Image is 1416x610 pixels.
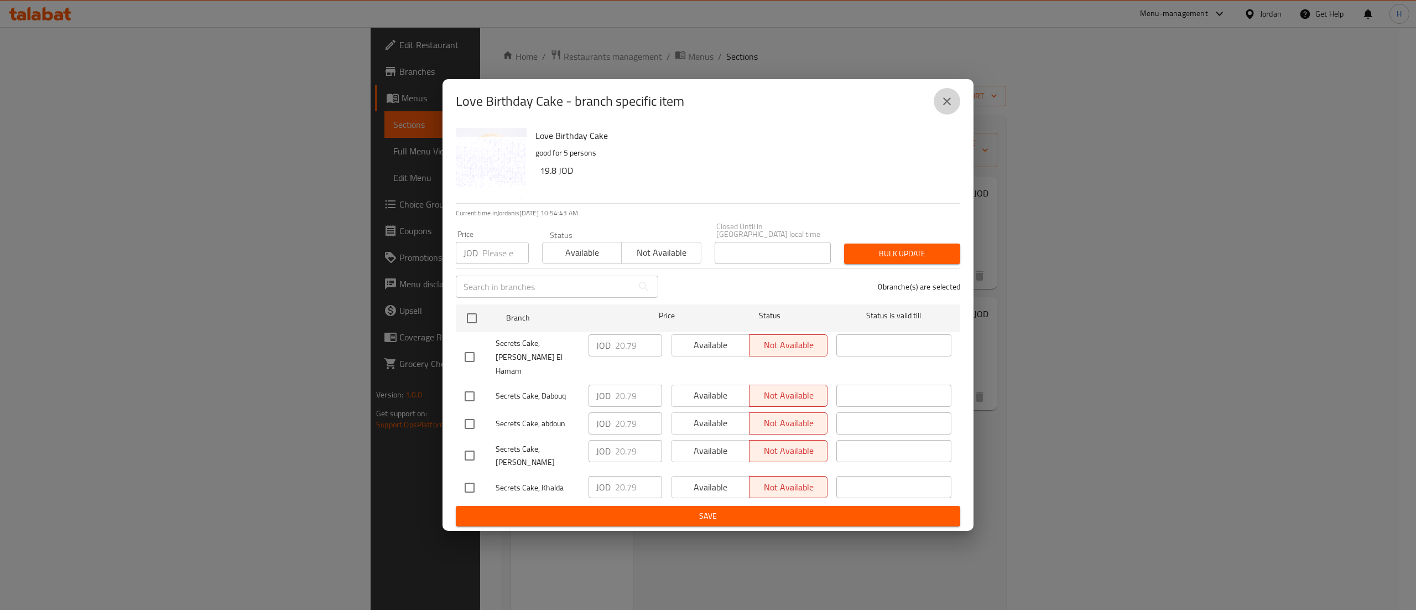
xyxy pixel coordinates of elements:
[496,337,580,378] span: Secrets Cake, [PERSON_NAME] El Hamam
[464,246,478,260] p: JOD
[496,389,580,403] span: Secrets Cake, Dabouq
[853,247,951,261] span: Bulk update
[456,208,960,218] p: Current time in Jordan is [DATE] 10:54:43 AM
[596,339,611,352] p: JOD
[496,481,580,495] span: Secrets Cake, Khalda
[456,92,684,110] h2: Love Birthday Cake - branch specific item
[596,444,611,458] p: JOD
[596,480,611,494] p: JOD
[844,244,960,264] button: Bulk update
[456,506,960,526] button: Save
[615,385,662,407] input: Please enter price
[626,245,696,261] span: Not available
[496,442,580,470] span: Secrets Cake, [PERSON_NAME]
[878,281,960,292] p: 0 branche(s) are selected
[465,509,951,523] span: Save
[506,311,621,325] span: Branch
[456,128,527,199] img: Love Birthday Cake
[596,389,611,402] p: JOD
[712,309,827,323] span: Status
[615,412,662,435] input: Please enter price
[482,242,529,264] input: Please enter price
[547,245,617,261] span: Available
[621,242,701,264] button: Not available
[542,242,622,264] button: Available
[596,417,611,430] p: JOD
[934,88,960,115] button: close
[836,309,951,323] span: Status is valid till
[615,476,662,498] input: Please enter price
[456,276,633,298] input: Search in branches
[535,146,951,160] p: good for 5 persons
[615,334,662,356] input: Please enter price
[535,128,951,143] h6: Love Birthday Cake
[615,440,662,462] input: Please enter price
[630,309,704,323] span: Price
[540,163,951,178] h6: 19.8 JOD
[496,417,580,431] span: Secrets Cake, abdoun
